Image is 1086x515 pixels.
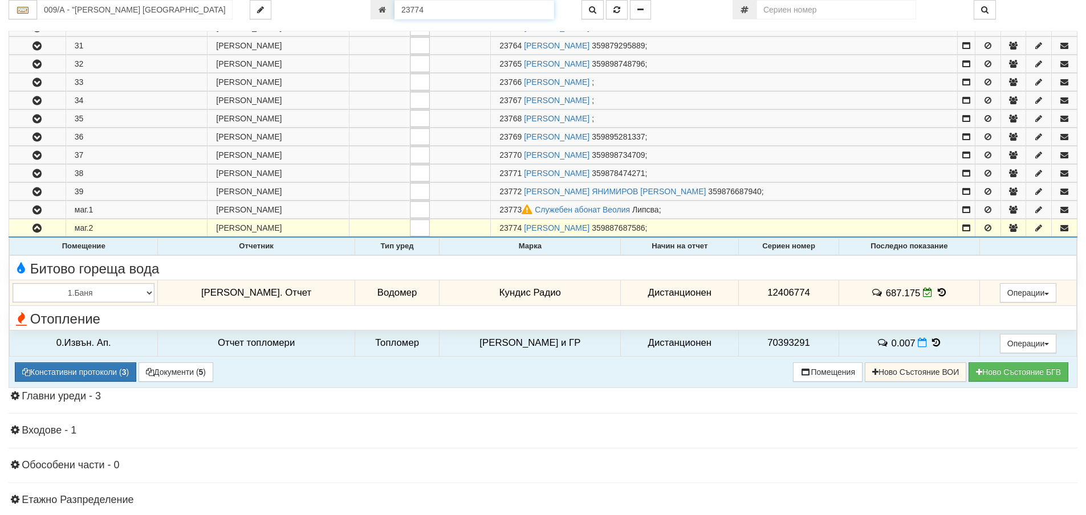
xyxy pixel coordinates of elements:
td: 38 [66,165,208,182]
th: Последно показание [839,238,979,255]
a: [PERSON_NAME] ЯНИМИРОВ [PERSON_NAME] [524,187,706,196]
td: Кундис Радио [440,280,621,306]
a: Служебен абонат Веолия [535,205,630,214]
span: 687.175 [886,287,921,298]
th: Тип уред [355,238,440,255]
h4: Обособени части - 0 [9,460,1077,471]
td: 37 [66,146,208,164]
button: Операции [1000,283,1057,303]
span: Партида № [499,187,522,196]
td: [PERSON_NAME] и ГР [440,330,621,356]
td: ; [491,73,958,91]
span: Партида № [499,41,522,50]
td: ; [491,37,958,55]
td: [PERSON_NAME] [208,201,349,219]
td: ; [491,165,958,182]
td: Водомер [355,280,440,306]
button: Ново Състояние ВОИ [865,362,966,382]
h4: Главни уреди - 3 [9,391,1077,402]
td: 36 [66,128,208,146]
td: [PERSON_NAME] [208,110,349,128]
th: Начин на отчет [621,238,739,255]
td: 34 [66,92,208,109]
td: 33 [66,73,208,91]
td: [PERSON_NAME] [208,73,349,91]
span: Партида № [499,77,522,87]
span: История на забележките [876,337,891,348]
a: [PERSON_NAME] [524,96,589,105]
span: 70393291 [767,337,810,348]
td: ; [491,219,958,238]
h4: Входове - 1 [9,425,1077,436]
button: Операции [1000,334,1057,353]
span: История на показанията [935,287,948,298]
td: маг.2 [66,219,208,238]
span: 359876687940 [708,187,761,196]
td: [PERSON_NAME] [208,165,349,182]
span: Партида № [499,114,522,123]
button: Констативни протоколи (3) [15,362,136,382]
a: [PERSON_NAME] [524,223,589,232]
span: [PERSON_NAME]. Отчет [201,287,311,298]
span: Партида № [499,132,522,141]
td: ; [491,201,958,219]
b: 5 [199,367,204,377]
td: ; [491,92,958,109]
td: маг.1 [66,201,208,219]
a: [PERSON_NAME] [524,41,589,50]
a: [PERSON_NAME] [524,59,589,68]
span: История на забележките [871,287,885,298]
span: Битово гореща вода [13,261,159,276]
a: [PERSON_NAME] [524,114,589,123]
span: 359898748796 [592,59,645,68]
b: 3 [122,367,127,377]
td: 31 [66,37,208,55]
th: Сериен номер [739,238,839,255]
span: 12406774 [767,287,810,298]
span: Партида № [499,169,522,178]
h4: Етажно Разпределение [9,494,1077,506]
span: 359898734709 [592,150,645,160]
span: Партида № [499,223,522,232]
span: 359878474271 [592,169,645,178]
td: [PERSON_NAME] [208,37,349,55]
td: [PERSON_NAME] [208,219,349,238]
th: Отчетник [158,238,355,255]
a: [PERSON_NAME] [524,77,589,87]
span: 359895281337 [592,132,645,141]
td: 39 [66,183,208,201]
button: Помещения [793,362,863,382]
a: [PERSON_NAME] [524,169,589,178]
td: Топломер [355,330,440,356]
button: Документи (5) [139,362,213,382]
span: История на показанията [930,337,942,348]
i: Нов Отчет към 01/10/2025 [918,338,927,348]
td: [PERSON_NAME] [208,92,349,109]
span: Партида № [499,59,522,68]
span: 359879295889 [592,41,645,50]
td: Дистанционен [621,280,739,306]
td: [PERSON_NAME] [208,128,349,146]
span: 359887687586 [592,223,645,232]
span: Липсва [632,205,659,214]
span: Отопление [13,312,100,326]
td: ; [491,55,958,73]
a: [PERSON_NAME] [524,132,589,141]
span: Партида № [499,205,535,214]
td: Дистанционен [621,330,739,356]
td: [PERSON_NAME] [208,146,349,164]
td: ; [491,128,958,146]
i: Редакция Отчет към 01/10/2025 [923,288,933,297]
span: Партида № [499,150,522,160]
span: Партида № [499,96,522,105]
td: 35 [66,110,208,128]
td: ; [491,183,958,201]
a: [PERSON_NAME] [524,150,589,160]
button: Новo Състояние БГВ [969,362,1068,382]
th: Марка [440,238,621,255]
td: [PERSON_NAME] [208,55,349,73]
td: 0.Извън. Ап. [10,330,158,356]
th: Помещение [10,238,158,255]
td: [PERSON_NAME] [208,183,349,201]
span: Отчет топломери [218,337,295,348]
